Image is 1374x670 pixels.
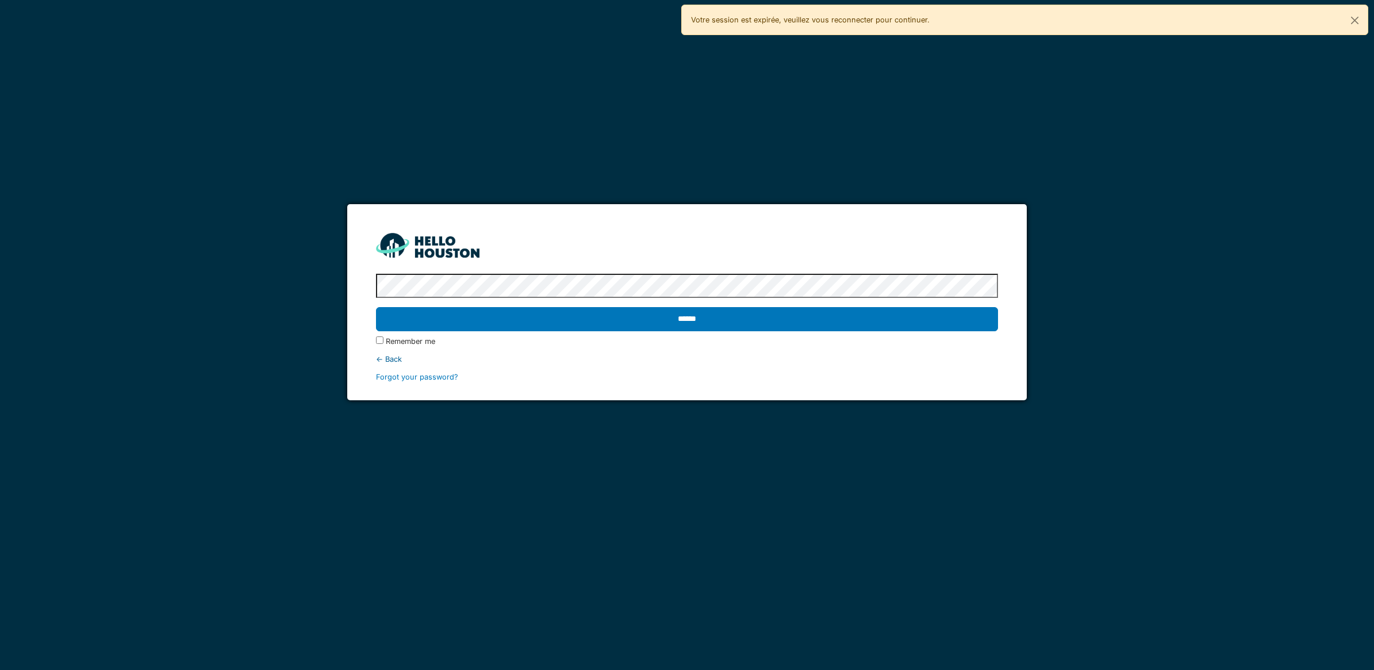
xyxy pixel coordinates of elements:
[376,233,479,258] img: HH_line-BYnF2_Hg.png
[376,373,458,381] a: Forgot your password?
[386,336,435,347] label: Remember me
[681,5,1368,35] div: Votre session est expirée, veuillez vous reconnecter pour continuer.
[376,354,998,365] div: ← Back
[1342,5,1368,36] button: Close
